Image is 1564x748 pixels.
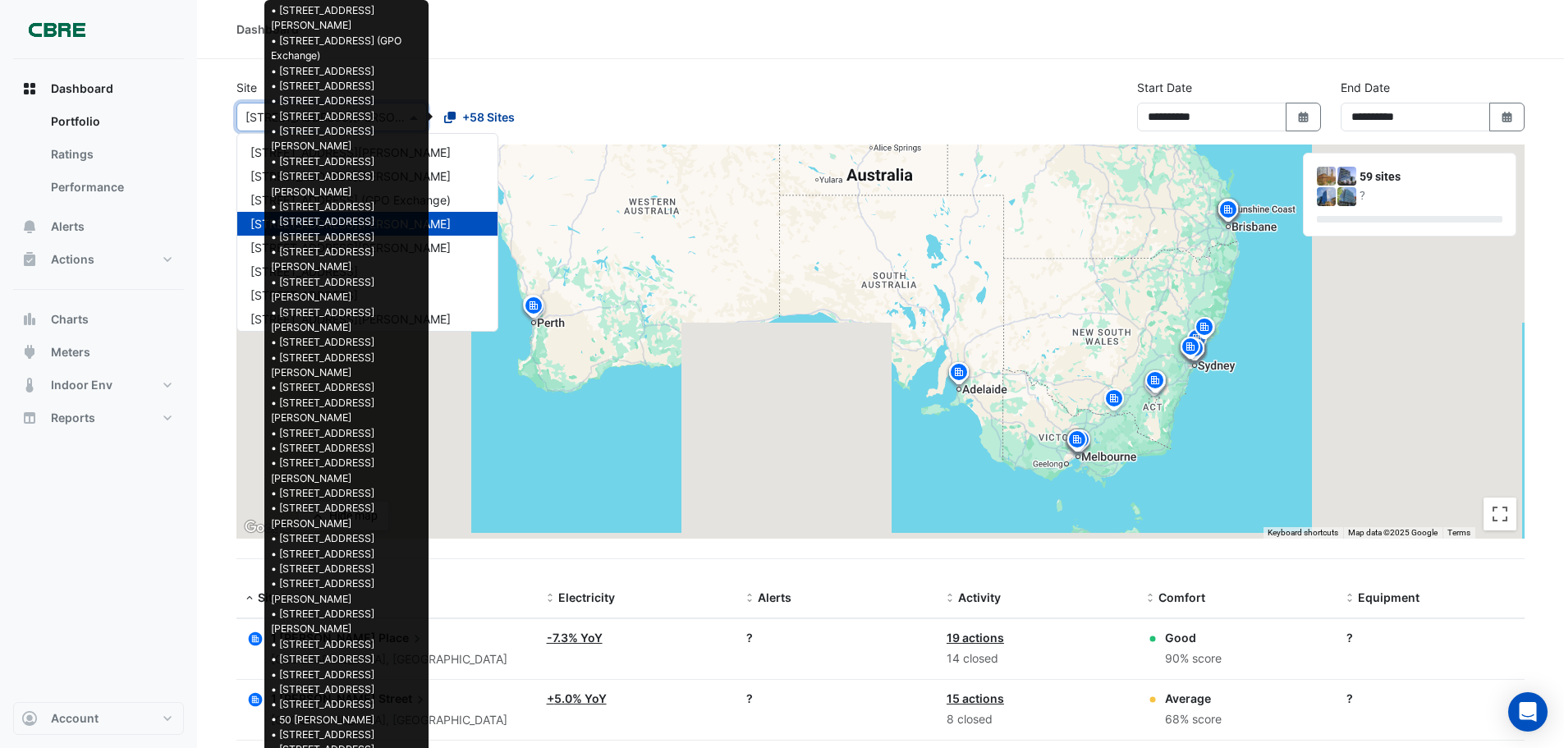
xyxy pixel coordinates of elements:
a: +5.0% YoY [547,691,607,705]
li: • [STREET_ADDRESS] [271,64,422,79]
span: Activity [958,590,1001,604]
fa-icon: Select Date [1500,110,1515,124]
a: Performance [38,171,184,204]
span: [STREET_ADDRESS][PERSON_NAME] [250,312,451,326]
div: Options List [237,134,498,331]
div: Open Intercom Messenger [1508,692,1548,732]
li: • [STREET_ADDRESS] [271,637,422,652]
div: ? [1346,690,1527,707]
div: Dashboard [13,105,184,210]
li: • [STREET_ADDRESS] [271,230,422,245]
span: [STREET_ADDRESS][PERSON_NAME] [250,241,451,255]
li: • [STREET_ADDRESS][PERSON_NAME] [271,275,422,305]
img: site-pin.svg [1181,337,1208,365]
span: [STREET_ADDRESS] [250,288,358,302]
button: +58 Sites [433,103,525,131]
div: Average [1165,690,1222,707]
span: +58 Sites [462,108,515,126]
img: site-pin.svg [1142,369,1168,397]
div: Good [1165,629,1222,646]
li: • [STREET_ADDRESS] [271,214,422,229]
img: Company Logo [20,13,94,46]
span: Actions [51,251,94,268]
button: Actions [13,243,184,276]
li: • [STREET_ADDRESS] [271,547,422,562]
a: 19 actions [947,631,1004,645]
li: • [STREET_ADDRESS][PERSON_NAME] [271,169,422,200]
img: site-pin.svg [1101,387,1127,415]
img: site-pin.svg [1141,372,1167,401]
li: • [STREET_ADDRESS] [271,79,422,94]
span: Account [51,710,99,727]
li: • [STREET_ADDRESS] [271,697,422,712]
div: 14 closed [947,649,1127,668]
img: site-pin.svg [946,360,972,389]
button: Dashboard [13,72,184,105]
li: • [STREET_ADDRESS] [271,727,422,742]
button: Alerts [13,210,184,243]
li: • [STREET_ADDRESS] (GPO Exchange) [271,34,422,64]
label: Site [236,79,257,96]
img: site-pin.svg [1191,315,1218,344]
li: • [STREET_ADDRESS] [271,562,422,576]
span: Dashboard [51,80,113,97]
span: Comfort [1158,590,1205,604]
app-icon: Actions [21,251,38,268]
div: 68% score [1165,710,1222,729]
img: site-pin.svg [1179,336,1205,365]
img: site-pin.svg [520,293,546,322]
img: site-pin.svg [521,294,547,323]
div: 90% score [1165,649,1222,668]
img: 10 Shelley Street [1337,187,1356,206]
button: Indoor Env [13,369,184,402]
li: • [STREET_ADDRESS] [271,200,422,214]
span: Site [258,590,279,604]
li: • [STREET_ADDRESS][PERSON_NAME] [271,501,422,531]
li: • [STREET_ADDRESS][PERSON_NAME] [271,305,422,336]
span: Charts [51,311,89,328]
img: site-pin.svg [1143,369,1169,397]
img: site-pin.svg [1184,327,1210,356]
li: • [STREET_ADDRESS] [271,426,422,441]
div: ? [746,629,927,646]
img: 1 Shelley Street [1337,167,1356,186]
li: • [STREET_ADDRESS] [271,380,422,395]
app-icon: Meters [21,344,38,360]
img: site-pin.svg [1192,315,1218,344]
img: site-pin.svg [1143,369,1169,398]
span: Alerts [758,590,791,604]
span: Electricity [558,590,615,604]
li: • [STREET_ADDRESS] [271,652,422,667]
a: 15 actions [947,691,1004,705]
li: • [STREET_ADDRESS] [271,154,422,169]
li: • [STREET_ADDRESS][PERSON_NAME] [271,576,422,607]
button: Meters [13,336,184,369]
li: • [STREET_ADDRESS][PERSON_NAME] [271,396,422,426]
img: site-pin.svg [1216,197,1242,226]
div: Dashboard [236,21,299,38]
img: site-pin.svg [1067,428,1094,457]
span: [STREET_ADDRESS] [250,264,358,278]
img: site-pin.svg [1215,197,1241,226]
li: • [STREET_ADDRESS] [271,531,422,546]
div: 59 sites [1360,168,1502,186]
span: [STREET_ADDRESS] (GPO Exchange) [250,193,451,207]
li: • [STREET_ADDRESS] [271,682,422,697]
li: • [STREET_ADDRESS][PERSON_NAME] [271,351,422,381]
label: End Date [1341,79,1390,96]
button: Charts [13,303,184,336]
img: 1 Martin Place [1317,167,1336,186]
li: • [STREET_ADDRESS][PERSON_NAME] [271,245,422,275]
span: [STREET_ADDRESS][PERSON_NAME] [250,217,451,231]
button: Account [13,702,184,735]
span: [STREET_ADDRESS][PERSON_NAME] [250,145,451,159]
li: • [STREET_ADDRESS] [271,335,422,350]
li: • [STREET_ADDRESS][PERSON_NAME] [271,456,422,486]
a: Portfolio [38,105,184,138]
button: Toggle fullscreen view [1484,498,1516,530]
app-icon: Charts [21,311,38,328]
img: site-pin.svg [1215,198,1241,227]
a: -7.3% YoY [547,631,603,645]
li: • [STREET_ADDRESS] [271,441,422,456]
span: [STREET_ADDRESS][PERSON_NAME] [250,169,451,183]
